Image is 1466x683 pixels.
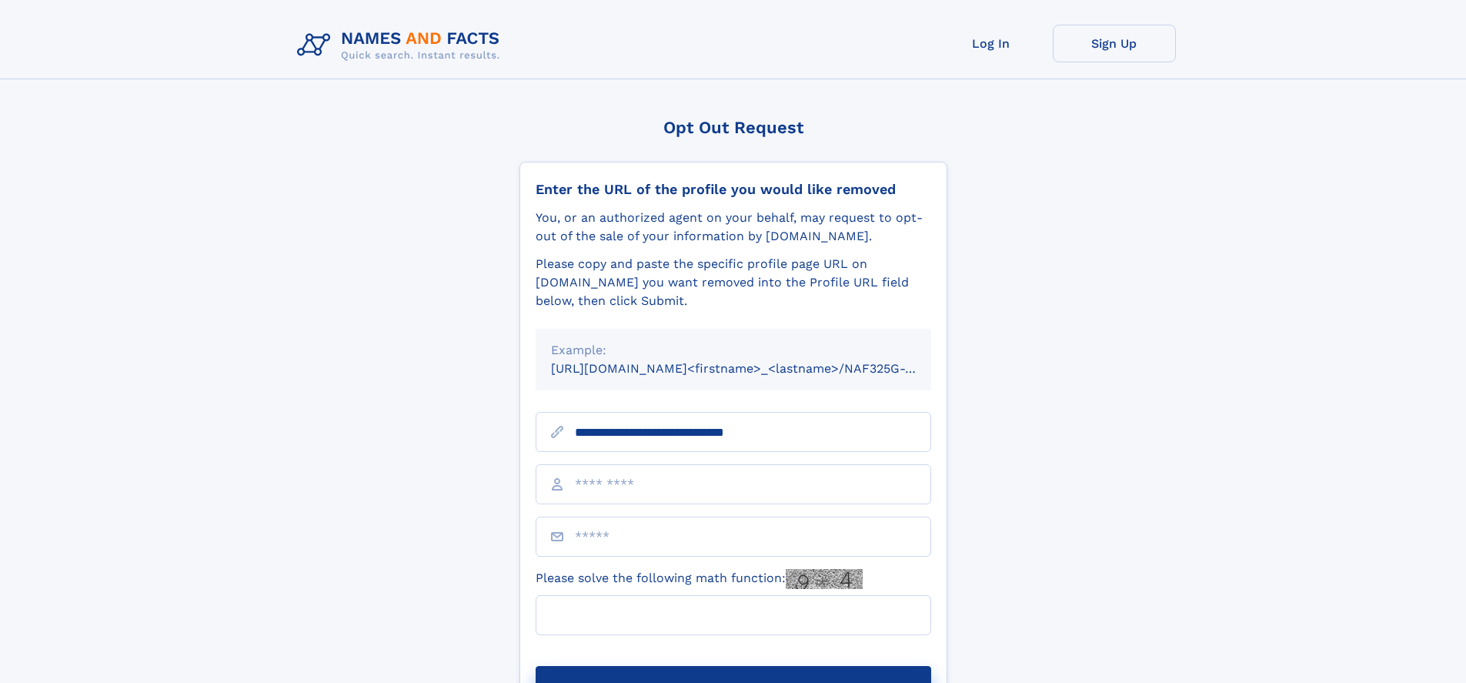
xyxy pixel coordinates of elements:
div: You, or an authorized agent on your behalf, may request to opt-out of the sale of your informatio... [536,209,931,246]
div: Please copy and paste the specific profile page URL on [DOMAIN_NAME] you want removed into the Pr... [536,255,931,310]
label: Please solve the following math function: [536,569,863,589]
a: Log In [930,25,1053,62]
div: Example: [551,341,916,360]
a: Sign Up [1053,25,1176,62]
div: Enter the URL of the profile you would like removed [536,181,931,198]
div: Opt Out Request [519,118,947,137]
img: Logo Names and Facts [291,25,513,66]
small: [URL][DOMAIN_NAME]<firstname>_<lastname>/NAF325G-xxxxxxxx [551,361,960,376]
